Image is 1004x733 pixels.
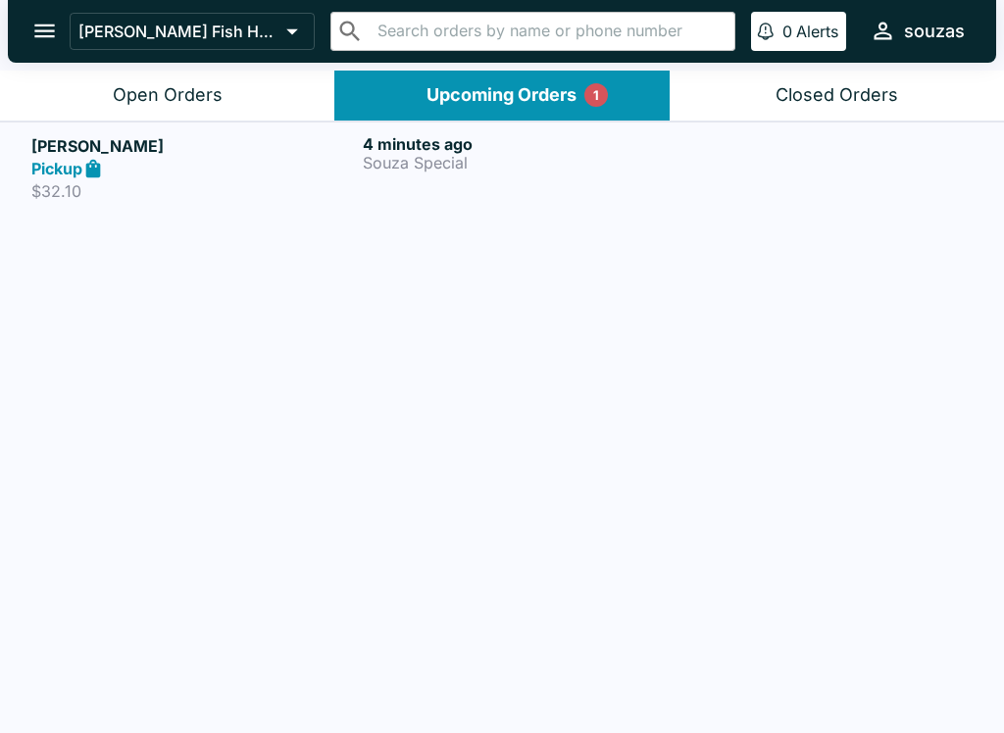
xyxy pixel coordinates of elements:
[776,84,898,107] div: Closed Orders
[20,6,70,56] button: open drawer
[70,13,315,50] button: [PERSON_NAME] Fish House
[363,134,686,154] h6: 4 minutes ago
[427,84,577,107] div: Upcoming Orders
[31,159,82,178] strong: Pickup
[31,181,355,201] p: $32.10
[782,22,792,41] p: 0
[31,134,355,158] h5: [PERSON_NAME]
[363,154,686,171] p: Souza Special
[113,84,223,107] div: Open Orders
[593,85,599,105] p: 1
[796,22,838,41] p: Alerts
[862,10,973,52] button: souzas
[904,20,965,43] div: souzas
[372,18,727,45] input: Search orders by name or phone number
[78,22,278,41] p: [PERSON_NAME] Fish House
